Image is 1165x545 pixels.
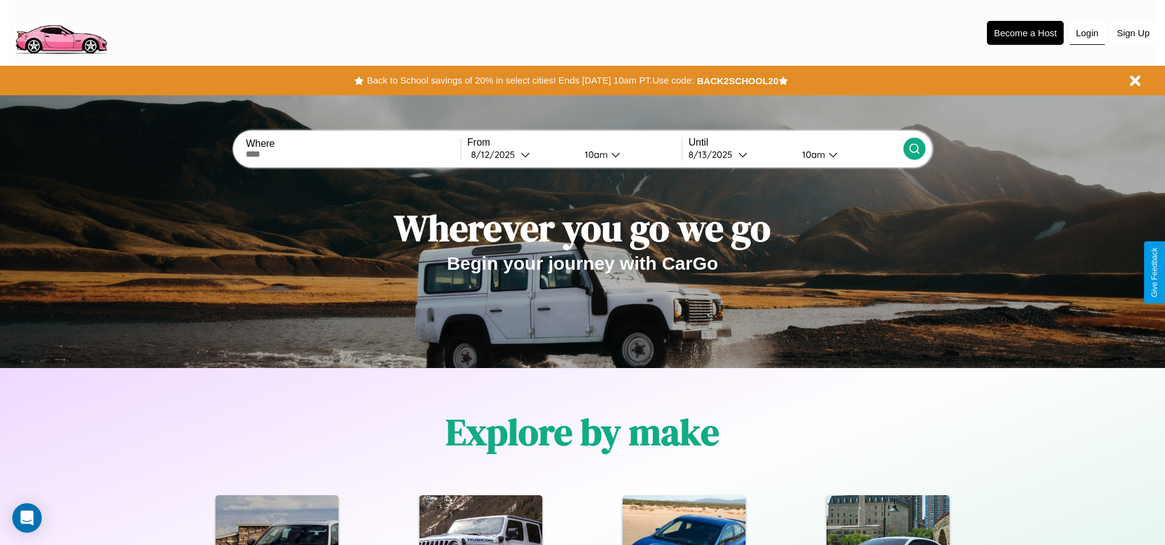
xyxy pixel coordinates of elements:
div: 8 / 12 / 2025 [471,149,521,160]
button: Become a Host [987,21,1064,45]
div: 10am [579,149,611,160]
button: 8/12/2025 [467,148,575,161]
h1: Explore by make [446,407,719,457]
button: 10am [575,148,682,161]
div: Open Intercom Messenger [12,503,42,533]
div: Give Feedback [1150,248,1159,297]
button: Back to School savings of 20% in select cities! Ends [DATE] 10am PT.Use code: [364,72,696,89]
label: From [467,137,682,148]
div: 8 / 13 / 2025 [688,149,738,160]
button: Login [1070,22,1105,45]
div: 10am [796,149,828,160]
img: logo [9,6,112,57]
button: 10am [792,148,903,161]
button: Sign Up [1111,22,1156,44]
label: Where [246,138,460,149]
label: Until [688,137,903,148]
b: BACK2SCHOOL20 [697,76,779,86]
